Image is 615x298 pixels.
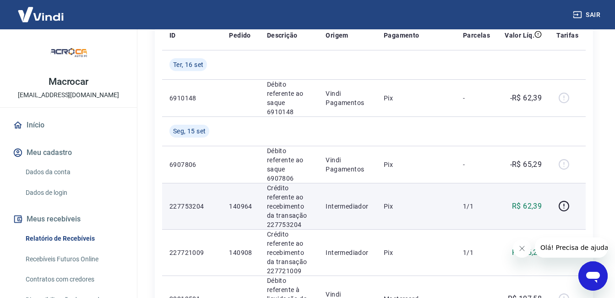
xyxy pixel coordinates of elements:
p: Vindi Pagamentos [326,155,369,174]
span: Seg, 15 set [173,127,206,136]
a: Contratos com credores [22,270,126,289]
p: Tarifas [556,31,578,40]
img: 20c87734-9855-4753-bc24-8fb862053de8.jpeg [50,37,87,73]
p: ID [169,31,176,40]
p: 227753204 [169,202,214,211]
iframe: Mensagem da empresa [535,237,608,258]
p: 1/1 [463,202,490,211]
p: Origem [326,31,348,40]
p: Valor Líq. [505,31,534,40]
p: Vindi Pagamentos [326,89,369,107]
p: R$ 62,39 [512,201,542,212]
p: Descrição [267,31,298,40]
a: Dados de login [22,183,126,202]
p: 227721009 [169,248,214,257]
p: - [463,160,490,169]
p: Parcelas [463,31,490,40]
a: Início [11,115,126,135]
p: Intermediador [326,202,369,211]
iframe: Fechar mensagem [513,239,531,258]
button: Sair [571,6,604,23]
iframe: Botão para abrir a janela de mensagens [578,261,608,291]
p: Pagamento [384,31,419,40]
p: Pedido [229,31,250,40]
a: Dados da conta [22,163,126,182]
p: Débito referente ao saque 6910148 [267,80,311,116]
p: Pix [384,94,448,103]
p: -R$ 62,39 [510,93,542,104]
p: 6907806 [169,160,214,169]
span: Olá! Precisa de ajuda? [5,6,77,14]
p: 140964 [229,202,252,211]
img: Vindi [11,0,71,28]
p: 1/1 [463,248,490,257]
p: 140908 [229,248,252,257]
a: Relatório de Recebíveis [22,229,126,248]
p: [EMAIL_ADDRESS][DOMAIN_NAME] [18,90,119,100]
p: -R$ 65,29 [510,159,542,170]
p: Pix [384,202,448,211]
span: Ter, 16 set [173,60,203,69]
a: Recebíveis Futuros Online [22,250,126,269]
button: Meus recebíveis [11,209,126,229]
p: Pix [384,248,448,257]
p: 6910148 [169,94,214,103]
p: Crédito referente ao recebimento da transação 227753204 [267,183,311,229]
p: - [463,94,490,103]
p: Crédito referente ao recebimento da transação 227721009 [267,230,311,276]
p: Macrocar [49,77,89,87]
p: R$ 65,29 [512,247,542,258]
p: Débito referente ao saque 6907806 [267,146,311,183]
p: Pix [384,160,448,169]
button: Meu cadastro [11,143,126,163]
p: Intermediador [326,248,369,257]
